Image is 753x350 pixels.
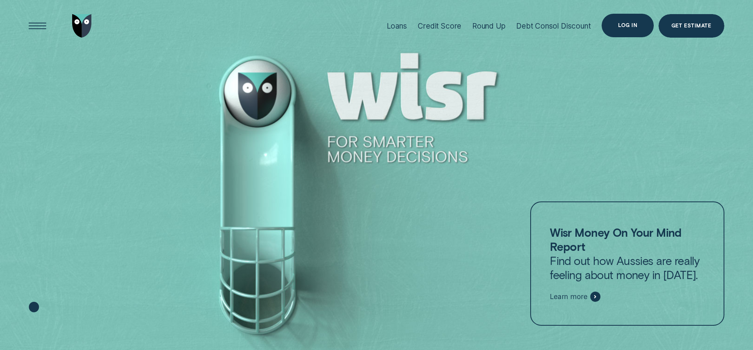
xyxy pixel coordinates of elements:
div: Loans [387,22,407,31]
div: Round Up [472,22,506,31]
strong: Wisr Money On Your Mind Report [550,225,682,253]
img: Wisr [72,14,92,38]
a: Wisr Money On Your Mind ReportFind out how Aussies are really feeling about money in [DATE].Learn... [530,201,724,326]
div: Debt Consol Discount [516,22,591,31]
button: Open Menu [26,14,49,38]
div: Log in [618,23,637,28]
a: Get Estimate [658,14,724,38]
span: Learn more [550,292,587,301]
p: Find out how Aussies are really feeling about money in [DATE]. [550,225,704,282]
div: Credit Score [418,22,461,31]
button: Log in [602,14,654,37]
